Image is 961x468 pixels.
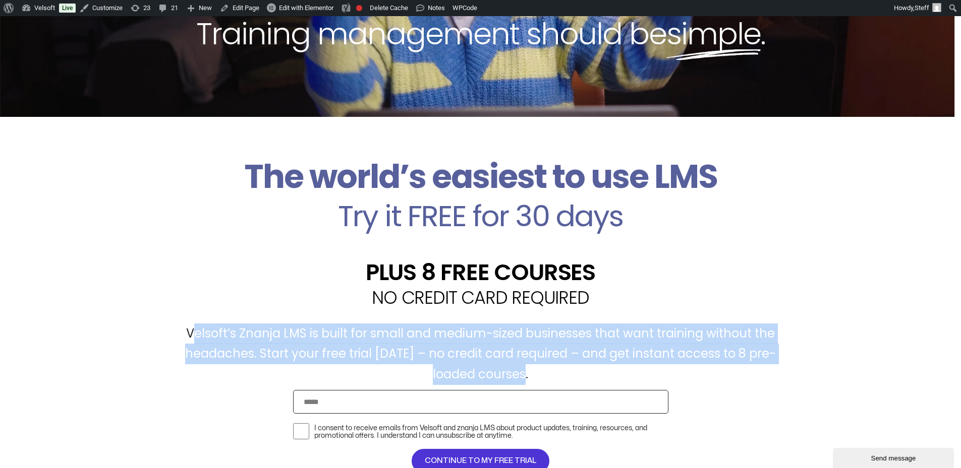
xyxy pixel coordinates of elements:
[915,4,929,12] span: Steff
[59,4,76,13] a: Live
[18,14,943,53] h2: Training management should be .
[168,289,794,306] h2: NO CREDIT CARD REQUIRED
[279,4,333,12] span: Edit with Elementor
[425,455,536,467] span: CONTINUE TO MY FREE TRIAL
[356,5,362,11] div: Focus keyphrase not set
[168,261,794,284] h2: PLUS 8 FREE COURSES
[168,157,794,196] h2: The world’s easiest to use LMS
[833,446,956,468] iframe: chat widget
[666,13,761,55] span: simple
[168,202,794,231] h2: Try it FREE for 30 days
[168,323,794,385] p: Velsoft’s Znanja LMS is built for small and medium-sized businesses that want training without th...
[314,424,668,440] label: I consent to receive emails from Velsoft and znanja LMS about product updates, training, resource...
